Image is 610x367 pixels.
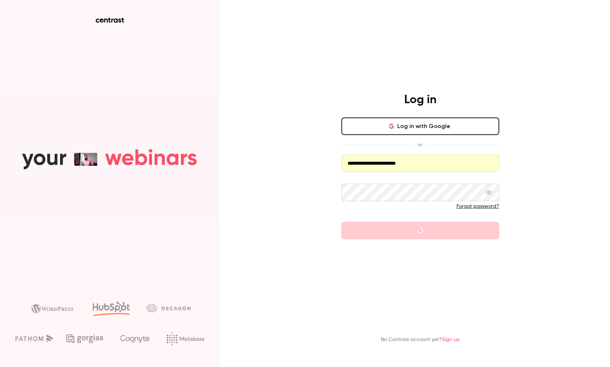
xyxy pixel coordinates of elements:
[442,337,460,342] a: Sign up
[147,304,190,312] img: decagon
[414,141,426,149] span: or
[381,336,460,344] p: No Contrast account yet?
[341,117,499,135] button: Log in with Google
[404,93,436,107] h4: Log in
[456,204,499,209] a: Forgot password?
